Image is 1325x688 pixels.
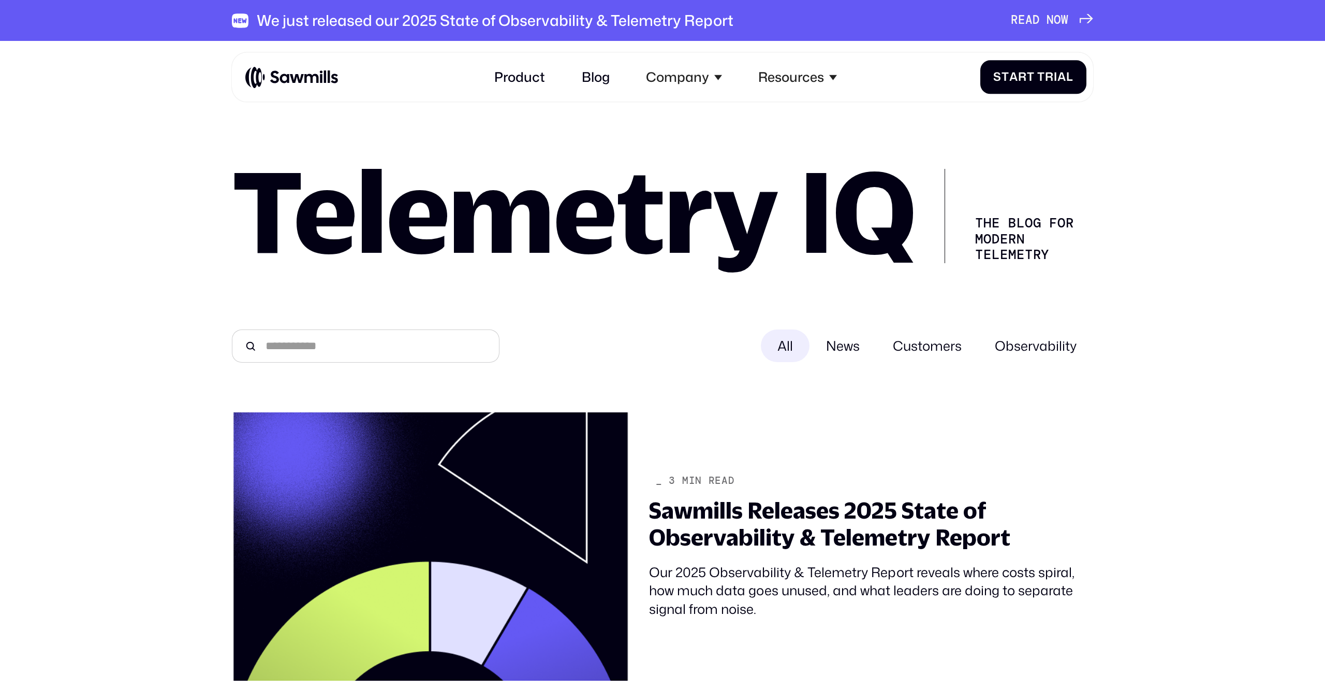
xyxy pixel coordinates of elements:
span: t [1027,70,1035,84]
span: l [1066,70,1073,84]
div: Company [646,69,709,85]
span: r [1045,70,1054,84]
div: We just released our 2025 State of Observability & Telemetry Report [257,11,733,30]
span: News [809,329,876,362]
a: Blog [572,60,620,95]
span: Customers [876,329,978,362]
div: Sawmills Releases 2025 State of Observability & Telemetry Report [649,497,1093,552]
span: A [1025,13,1033,27]
div: min read [682,475,735,486]
div: _ [656,475,662,486]
span: W [1061,13,1068,27]
h1: Telemetry IQ [232,157,915,263]
span: D [1033,13,1040,27]
span: i [1054,70,1057,84]
span: S [993,70,1002,84]
span: r [1018,70,1027,84]
span: N [1047,13,1054,27]
a: StartTrial [980,60,1086,94]
div: Resources [748,60,847,95]
div: Resources [758,69,824,85]
div: The Blog for Modern telemetry [945,169,1077,263]
span: a [1009,70,1018,84]
div: Our 2025 Observability & Telemetry Report reveals where costs spiral, how much data goes unused, ... [649,563,1093,619]
div: 3 [669,475,675,486]
span: Observability [978,329,1093,362]
form: All [232,329,1093,363]
span: E [1018,13,1025,27]
span: a [1057,70,1066,84]
span: T [1037,70,1045,84]
a: Product [484,60,555,95]
div: Company [636,60,732,95]
a: READNOW [1011,13,1093,27]
span: R [1011,13,1018,27]
div: All [761,329,809,362]
span: O [1054,13,1061,27]
span: t [1002,70,1009,84]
